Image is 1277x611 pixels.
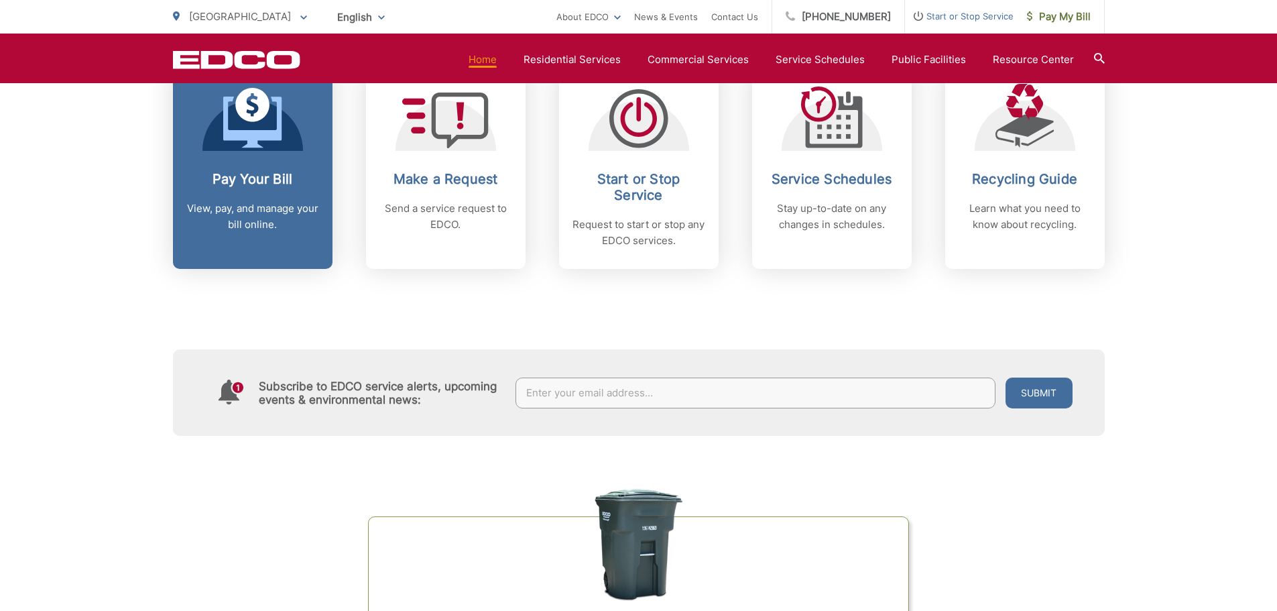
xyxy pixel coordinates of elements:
a: Contact Us [711,9,758,25]
a: Resource Center [993,52,1074,68]
a: Residential Services [524,52,621,68]
h2: Pay Your Bill [186,171,319,187]
a: News & Events [634,9,698,25]
a: About EDCO [556,9,621,25]
span: Pay My Bill [1027,9,1091,25]
p: Learn what you need to know about recycling. [959,201,1091,233]
h4: Subscribe to EDCO service alerts, upcoming events & environmental news: [259,380,503,406]
a: Commercial Services [648,52,749,68]
button: Submit [1006,378,1073,408]
a: Service Schedules [776,52,865,68]
a: Service Schedules Stay up-to-date on any changes in schedules. [752,64,912,269]
a: Make a Request Send a service request to EDCO. [366,64,526,269]
input: Enter your email address... [515,378,995,408]
span: English [327,5,395,29]
a: Public Facilities [892,52,966,68]
a: Recycling Guide Learn what you need to know about recycling. [945,64,1105,269]
h2: Start or Stop Service [572,171,705,203]
a: Home [469,52,497,68]
h2: Recycling Guide [959,171,1091,187]
p: Stay up-to-date on any changes in schedules. [766,201,898,233]
a: Pay Your Bill View, pay, and manage your bill online. [173,64,332,269]
span: [GEOGRAPHIC_DATA] [189,10,291,23]
h2: Service Schedules [766,171,898,187]
a: EDCD logo. Return to the homepage. [173,50,300,69]
p: Send a service request to EDCO. [379,201,512,233]
p: View, pay, and manage your bill online. [186,201,319,233]
p: Request to start or stop any EDCO services. [572,217,705,249]
h2: Make a Request [379,171,512,187]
